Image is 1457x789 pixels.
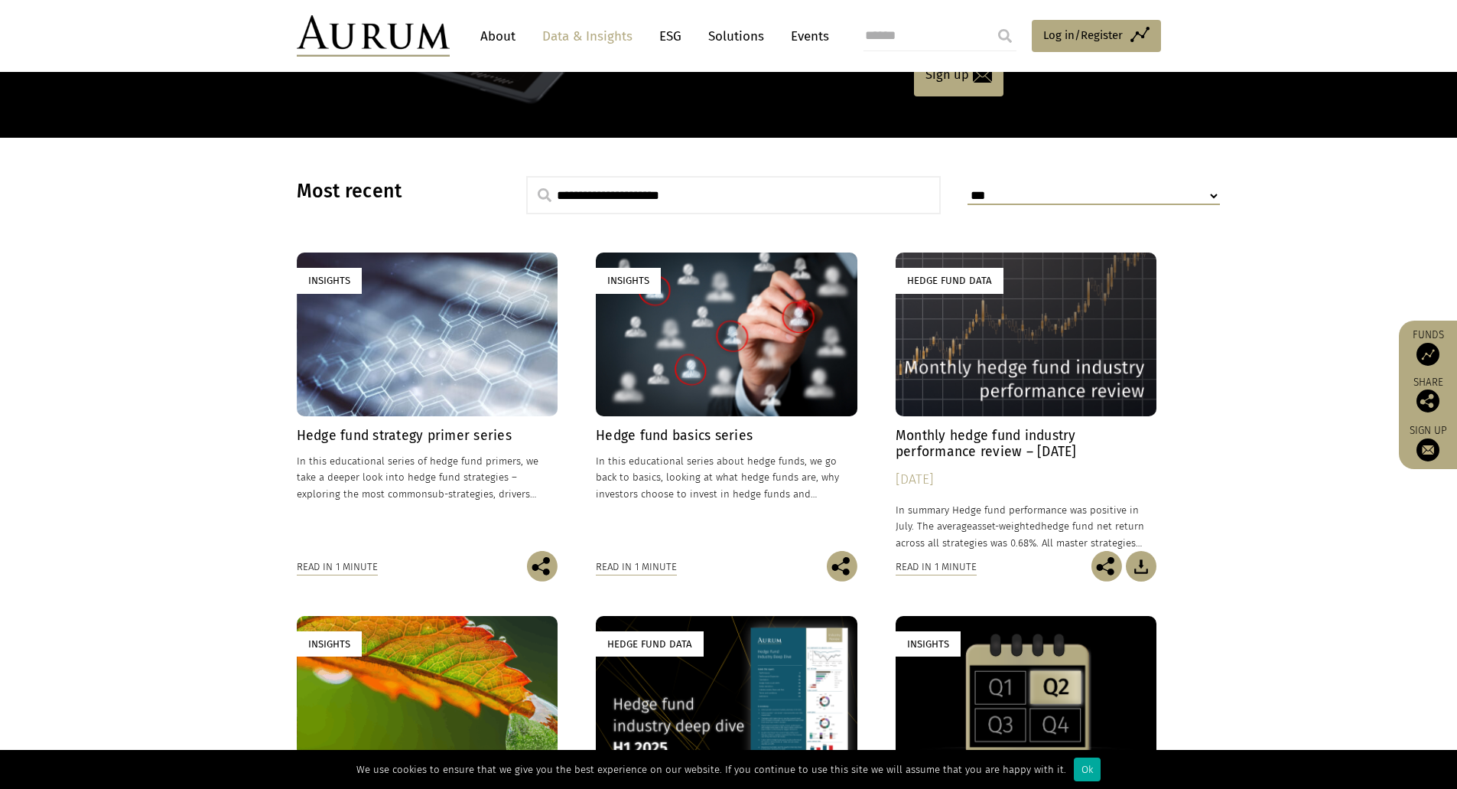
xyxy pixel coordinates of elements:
img: Share this post [827,551,857,582]
p: In this educational series of hedge fund primers, we take a deeper look into hedge fund strategie... [297,453,558,501]
a: Log in/Register [1032,20,1161,52]
img: search.svg [538,188,551,202]
div: Insights [596,268,661,293]
div: [DATE] [896,469,1157,491]
img: Download Article [1126,551,1156,582]
h4: Hedge fund strategy primer series [297,428,558,444]
h4: Monthly hedge fund industry performance review – [DATE] [896,428,1157,460]
a: ESG [652,22,689,51]
div: Hedge Fund Data [596,631,704,657]
div: Read in 1 minute [596,559,677,575]
span: sub-strategies [428,488,493,500]
input: Submit [990,21,1020,51]
h4: Hedge fund basics series [596,428,857,444]
div: Read in 1 minute [896,559,977,575]
img: Aurum [297,15,450,57]
div: Insights [297,268,362,293]
a: Solutions [701,22,772,51]
div: Insights [896,631,961,657]
span: asset-weighted [972,520,1041,532]
div: Insights [297,631,362,657]
div: Hedge Fund Data [896,268,1003,293]
a: About [473,22,523,51]
a: Hedge Fund Data Monthly hedge fund industry performance review – [DATE] [DATE] In summary Hedge f... [896,253,1157,550]
img: Sign up to our newsletter [1416,439,1439,461]
a: Funds [1407,328,1449,366]
div: Ok [1074,758,1101,781]
img: Access Funds [1416,343,1439,366]
img: Share this post [1416,390,1439,412]
p: In summary Hedge fund performance was positive in July. The average hedge fund net return across ... [896,502,1157,550]
span: Log in/Register [1043,26,1123,44]
a: Insights Hedge fund basics series In this educational series about hedge funds, we go back to bas... [596,253,857,550]
img: Share this post [1091,551,1122,582]
img: Share this post [527,551,558,582]
a: Insights Hedge fund strategy primer series In this educational series of hedge fund primers, we t... [297,253,558,550]
a: Events [783,22,829,51]
a: Sign up [914,54,1003,96]
img: email-icon [973,68,992,83]
div: Share [1407,377,1449,412]
div: Read in 1 minute [297,559,378,575]
h3: Most recent [297,180,488,203]
a: Data & Insights [535,22,640,51]
p: In this educational series about hedge funds, we go back to basics, looking at what hedge funds a... [596,453,857,501]
a: Sign up [1407,424,1449,461]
